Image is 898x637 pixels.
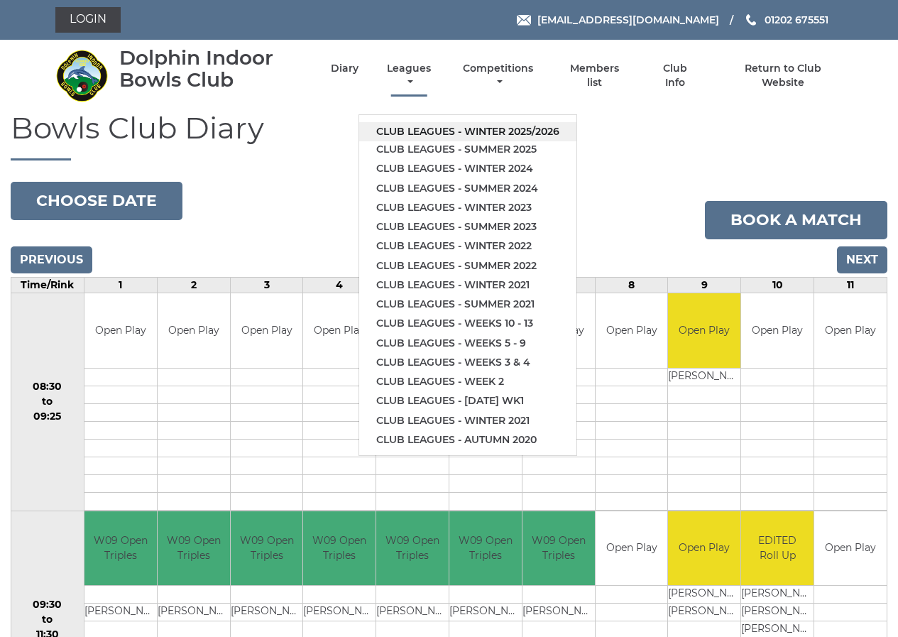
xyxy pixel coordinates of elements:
[359,140,576,159] a: Club leagues - Summer 2025
[11,293,84,511] td: 08:30 to 09:25
[359,179,576,198] a: Club leagues - Summer 2024
[84,604,157,621] td: [PERSON_NAME]
[119,47,306,91] div: Dolphin Indoor Bowls Club
[741,511,814,586] td: EDITED Roll Up
[359,217,576,236] a: Club leagues - Summer 2023
[158,511,230,586] td: W09 Open Triples
[359,391,576,410] a: Club leagues - [DATE] wk1
[668,278,741,293] td: 9
[359,334,576,353] a: Club leagues - Weeks 5 - 9
[11,246,92,273] input: Previous
[359,411,576,430] a: Club leagues - Winter 2021
[537,13,719,26] span: [EMAIL_ADDRESS][DOMAIN_NAME]
[668,368,740,386] td: [PERSON_NAME]
[596,511,668,586] td: Open Play
[741,293,814,368] td: Open Play
[449,604,522,621] td: [PERSON_NAME]
[84,278,157,293] td: 1
[359,122,576,141] a: Club leagues - Winter 2025/2026
[84,293,157,368] td: Open Play
[376,604,449,621] td: [PERSON_NAME]
[331,62,358,75] a: Diary
[746,14,756,26] img: Phone us
[11,182,182,220] button: Choose date
[358,114,577,456] ul: Leagues
[741,604,814,621] td: [PERSON_NAME]
[837,246,887,273] input: Next
[55,49,109,102] img: Dolphin Indoor Bowls Club
[376,511,449,586] td: W09 Open Triples
[705,201,887,239] a: Book a match
[517,15,531,26] img: Email
[741,586,814,604] td: [PERSON_NAME]
[303,604,376,621] td: [PERSON_NAME]
[359,353,576,372] a: Club leagues - Weeks 3 & 4
[449,511,522,586] td: W09 Open Triples
[359,295,576,314] a: Club leagues - Summer 2021
[814,293,887,368] td: Open Play
[596,293,668,368] td: Open Play
[668,293,740,368] td: Open Play
[765,13,828,26] span: 01202 675551
[158,293,230,368] td: Open Play
[460,62,537,89] a: Competitions
[359,256,576,276] a: Club leagues - Summer 2022
[359,276,576,295] a: Club leagues - Winter 2021
[359,159,576,178] a: Club leagues - Winter 2024
[814,511,887,586] td: Open Play
[517,12,719,28] a: Email [EMAIL_ADDRESS][DOMAIN_NAME]
[11,111,887,160] h1: Bowls Club Diary
[359,236,576,256] a: Club leagues - Winter 2022
[231,511,303,586] td: W09 Open Triples
[231,293,303,368] td: Open Play
[522,604,595,621] td: [PERSON_NAME]
[814,278,887,293] td: 11
[11,278,84,293] td: Time/Rink
[652,62,699,89] a: Club Info
[668,604,740,621] td: [PERSON_NAME]
[359,314,576,333] a: Club leagues - Weeks 10 - 13
[84,511,157,586] td: W09 Open Triples
[55,7,121,33] a: Login
[303,293,376,368] td: Open Play
[359,372,576,391] a: Club leagues - Week 2
[157,278,230,293] td: 2
[723,62,843,89] a: Return to Club Website
[158,604,230,621] td: [PERSON_NAME]
[668,586,740,604] td: [PERSON_NAME]
[303,278,376,293] td: 4
[359,198,576,217] a: Club leagues - Winter 2023
[744,12,828,28] a: Phone us 01202 675551
[595,278,668,293] td: 8
[668,511,740,586] td: Open Play
[522,511,595,586] td: W09 Open Triples
[741,278,814,293] td: 10
[303,511,376,586] td: W09 Open Triples
[383,62,434,89] a: Leagues
[562,62,627,89] a: Members list
[231,604,303,621] td: [PERSON_NAME]
[230,278,303,293] td: 3
[359,430,576,450] a: Club leagues - Autumn 2020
